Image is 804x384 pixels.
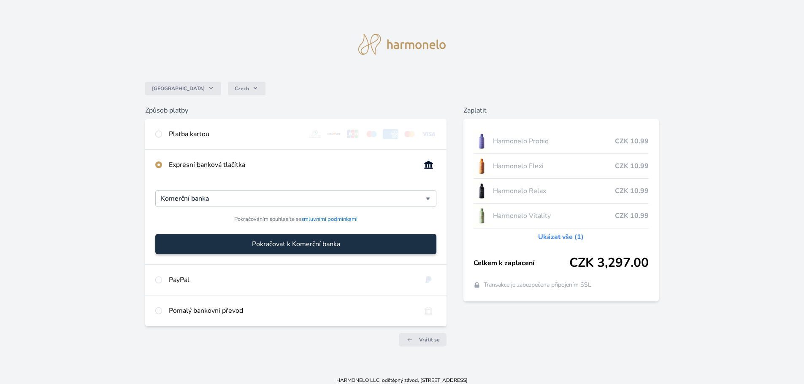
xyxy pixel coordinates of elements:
img: CLEAN_PROBIO_se_stinem_x-lo.jpg [474,131,490,152]
span: CZK 10.99 [615,186,649,196]
span: Vrátit se [419,336,440,343]
span: Pokračovat k Komerční banka [252,239,340,249]
img: CLEAN_RELAX_se_stinem_x-lo.jpg [474,180,490,201]
img: bankTransfer_IBAN.svg [421,306,436,316]
span: Harmonelo Relax [493,186,615,196]
div: Pomalý bankovní převod [169,306,414,316]
div: Expresní banková tlačítka [169,160,414,170]
span: Celkem k zaplacení [474,258,569,268]
span: Transakce je zabezpečena připojením SSL [484,281,591,289]
button: Czech [228,82,265,95]
h6: Způsob platby [145,105,447,115]
img: onlineBanking_CZ.svg [421,160,436,170]
span: Pokračováním souhlasíte se [234,215,357,223]
span: Czech [235,85,249,92]
img: paypal.svg [421,275,436,285]
a: Vrátit se [399,333,447,346]
img: amex.svg [383,129,398,139]
a: Ukázat vše (1) [538,232,584,242]
div: Komerční banka [155,190,436,207]
img: CLEAN_FLEXI_se_stinem_x-hi_(1)-lo.jpg [474,156,490,177]
span: CZK 10.99 [615,136,649,146]
button: [GEOGRAPHIC_DATA] [145,82,221,95]
span: CZK 3,297.00 [569,255,649,271]
h6: Zaplatit [463,105,659,115]
img: logo.svg [358,34,446,55]
div: Platba kartou [169,129,300,139]
img: maestro.svg [364,129,379,139]
span: [GEOGRAPHIC_DATA] [152,85,205,92]
button: Pokračovat k Komerční banka [155,234,436,254]
span: Harmonelo Vitality [493,211,615,221]
input: Hledat... [161,193,426,204]
span: CZK 10.99 [615,161,649,171]
img: visa.svg [421,129,436,139]
div: PayPal [169,275,414,285]
span: CZK 10.99 [615,211,649,221]
img: CLEAN_VITALITY_se_stinem_x-lo.jpg [474,205,490,226]
a: smluvními podmínkami [301,215,357,223]
img: diners.svg [307,129,323,139]
span: Harmonelo Flexi [493,161,615,171]
img: mc.svg [402,129,417,139]
img: discover.svg [326,129,342,139]
span: Harmonelo Probio [493,136,615,146]
img: jcb.svg [345,129,361,139]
